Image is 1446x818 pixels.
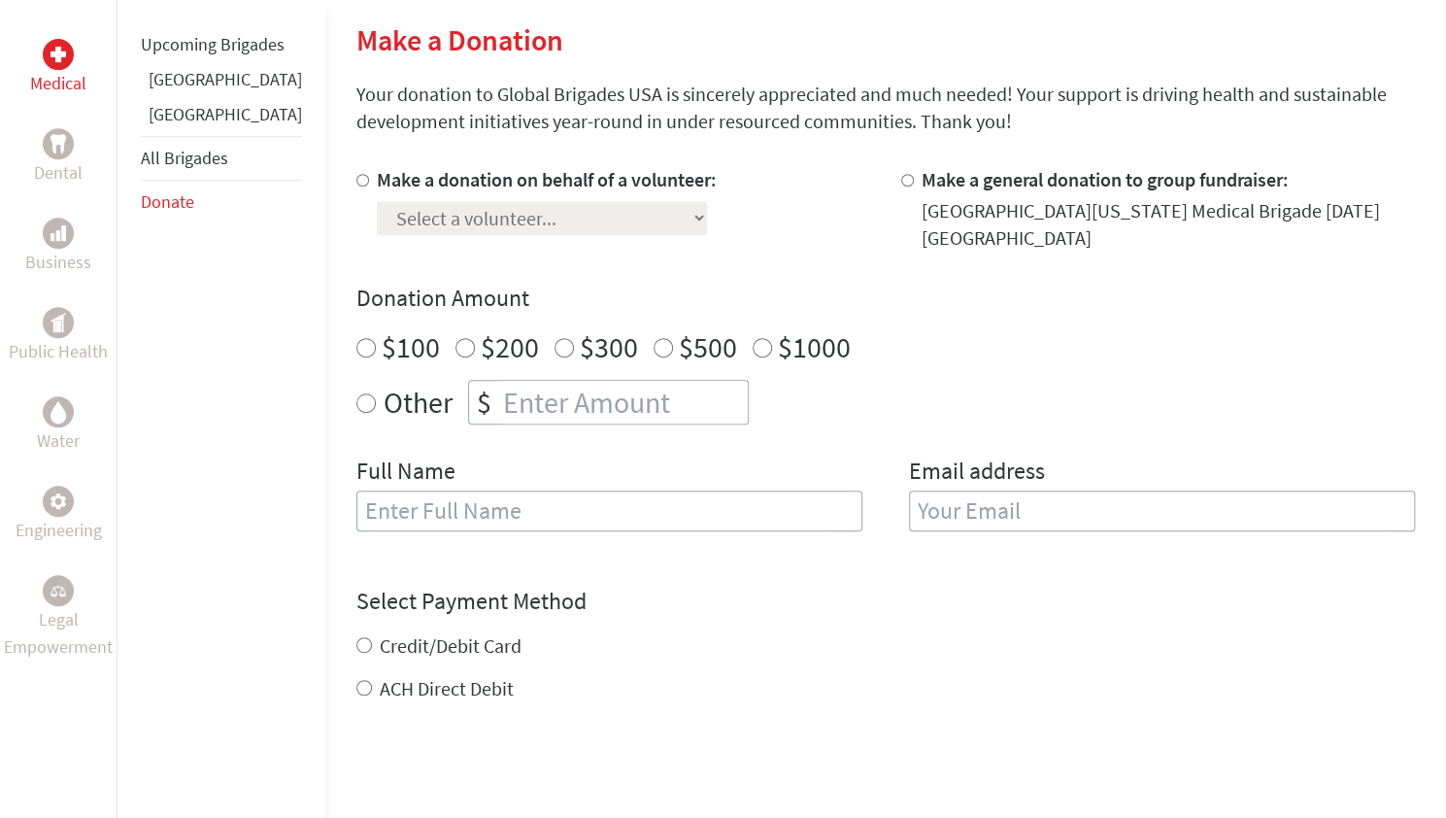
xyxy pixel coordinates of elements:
[384,380,453,425] label: Other
[141,181,302,223] li: Donate
[356,741,652,817] iframe: reCAPTCHA
[141,190,194,213] a: Donate
[43,218,74,249] div: Business
[9,338,108,365] p: Public Health
[356,586,1415,617] h4: Select Payment Method
[30,39,86,97] a: MedicalMedical
[922,167,1289,191] label: Make a general donation to group fundraiser:
[382,328,440,365] label: $100
[50,134,66,153] img: Dental
[380,633,521,658] label: Credit/Debit Card
[141,66,302,101] li: Ghana
[34,128,83,187] a: DentalDental
[37,396,80,455] a: WaterWater
[16,486,102,544] a: EngineeringEngineering
[43,128,74,159] div: Dental
[922,197,1415,252] div: [GEOGRAPHIC_DATA][US_STATE] Medical Brigade [DATE] [GEOGRAPHIC_DATA]
[356,283,1415,314] h4: Donation Amount
[141,101,302,136] li: Guatemala
[50,400,66,423] img: Water
[481,328,539,365] label: $200
[25,249,91,276] p: Business
[50,47,66,62] img: Medical
[50,494,66,509] img: Engineering
[50,225,66,241] img: Business
[149,103,302,125] a: [GEOGRAPHIC_DATA]
[149,68,302,90] a: [GEOGRAPHIC_DATA]
[356,22,1415,57] h2: Make a Donation
[43,39,74,70] div: Medical
[43,575,74,606] div: Legal Empowerment
[679,328,737,365] label: $500
[356,81,1415,135] p: Your donation to Global Brigades USA is sincerely appreciated and much needed! Your support is dr...
[580,328,638,365] label: $300
[16,517,102,544] p: Engineering
[30,70,86,97] p: Medical
[34,159,83,187] p: Dental
[9,307,108,365] a: Public HealthPublic Health
[909,491,1415,531] input: Your Email
[141,136,302,181] li: All Brigades
[50,585,66,596] img: Legal Empowerment
[499,381,748,424] input: Enter Amount
[469,381,499,424] div: $
[778,328,851,365] label: $1000
[141,147,228,169] a: All Brigades
[909,456,1045,491] label: Email address
[43,486,74,517] div: Engineering
[43,307,74,338] div: Public Health
[25,218,91,276] a: BusinessBusiness
[50,313,66,332] img: Public Health
[141,33,285,55] a: Upcoming Brigades
[43,396,74,427] div: Water
[377,167,717,191] label: Make a donation on behalf of a volunteer:
[380,676,514,700] label: ACH Direct Debit
[37,427,80,455] p: Water
[141,23,302,66] li: Upcoming Brigades
[4,575,113,661] a: Legal EmpowermentLegal Empowerment
[4,606,113,661] p: Legal Empowerment
[356,491,862,531] input: Enter Full Name
[356,456,455,491] label: Full Name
